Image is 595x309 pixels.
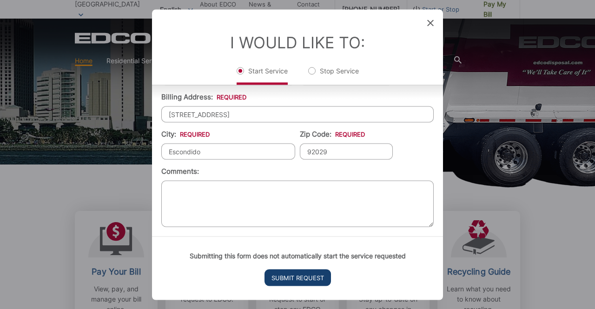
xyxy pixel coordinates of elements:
label: Start Service [237,66,288,85]
label: Comments: [161,167,199,175]
label: I Would Like To: [230,33,365,52]
label: City: [161,130,210,138]
label: Stop Service [308,66,359,85]
label: Zip Code: [300,130,365,138]
strong: Submitting this form does not automatically start the service requested [190,251,406,259]
input: Submit Request [264,269,331,286]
